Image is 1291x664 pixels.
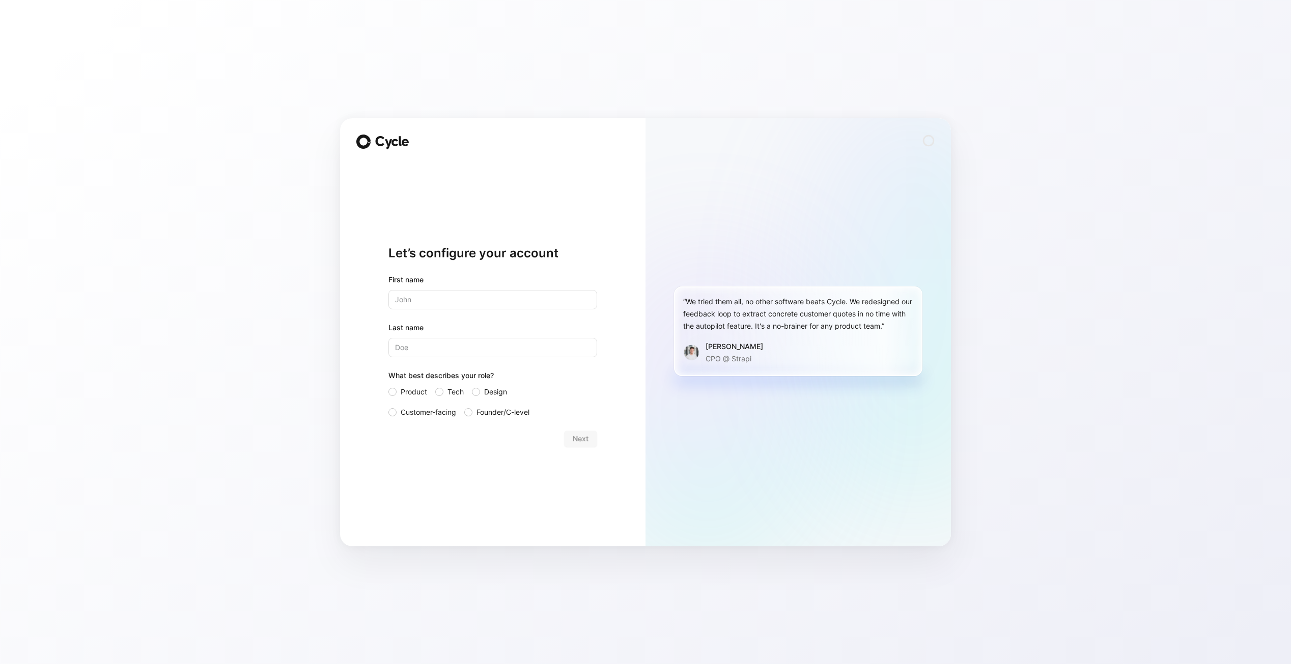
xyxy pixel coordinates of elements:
span: Founder/C-level [476,406,529,418]
span: Product [401,386,427,398]
div: What best describes your role? [388,369,597,386]
div: [PERSON_NAME] [706,340,763,353]
input: John [388,290,597,309]
span: Design [484,386,507,398]
span: Tech [447,386,464,398]
div: “We tried them all, no other software beats Cycle. We redesigned our feedback loop to extract con... [683,296,913,332]
p: CPO @ Strapi [706,353,763,365]
div: First name [388,274,597,286]
input: Doe [388,338,597,357]
span: Customer-facing [401,406,456,418]
label: Last name [388,322,597,334]
h1: Let’s configure your account [388,245,597,261]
